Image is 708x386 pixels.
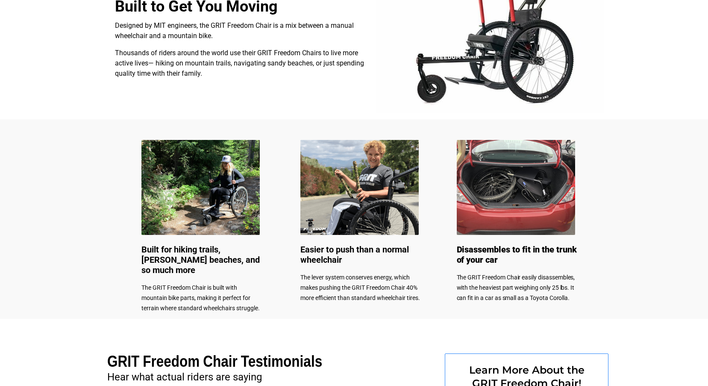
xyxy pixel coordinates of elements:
input: Get more information [30,207,104,223]
span: Hear what actual riders are saying [107,371,262,383]
span: Designed by MIT engineers, the GRIT Freedom Chair is a mix between a manual wheelchair and a moun... [115,21,354,40]
span: The GRIT Freedom Chair easily disassembles, with the heaviest part weighing only 25 lbs. It can f... [457,274,575,301]
span: Thousands of riders around the world use their GRIT Freedom Chairs to live more active lives— hik... [115,49,364,77]
span: The lever system conserves energy, which makes pushing the GRIT Freedom Chair 40% more efficient ... [300,274,420,301]
span: The GRIT Freedom Chair is built with mountain bike parts, making it perfect for terrain where sta... [141,284,260,312]
span: Disassembles to fit in the trunk of your car [457,244,577,265]
span: Built for hiking trails, [PERSON_NAME] beaches, and so much more [141,244,260,275]
span: Easier to push than a normal wheelchair [300,244,409,265]
span: GRIT Freedom Chair Testimonials [107,353,322,370]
